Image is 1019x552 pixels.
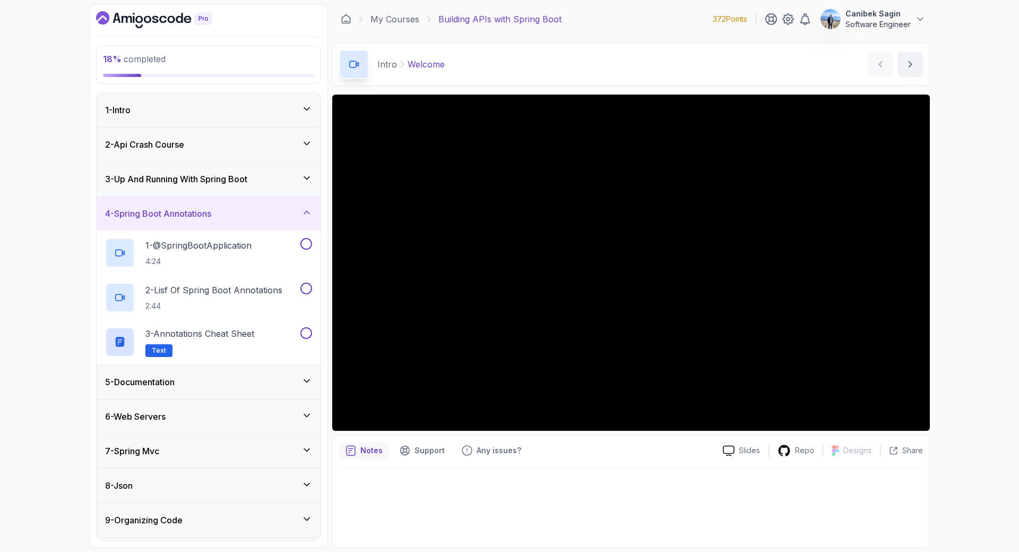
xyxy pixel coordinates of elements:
button: 1-@SpringBootApplication4:24 [105,238,312,268]
p: Software Engineer [845,19,911,30]
p: Notes [360,445,383,456]
p: Building APIs with Spring Boot [438,13,562,26]
a: Slides [714,445,768,456]
p: Share [902,445,923,456]
button: notes button [339,442,389,459]
p: 1 - @SpringBootApplication [145,239,252,252]
p: 2:44 [145,301,282,311]
button: 5-Documentation [97,365,321,399]
h3: 2 - Api Crash Course [105,138,184,151]
button: Share [880,445,923,456]
button: 3-Up And Running With Spring Boot [97,162,321,196]
span: completed [103,54,166,64]
h3: 9 - Organizing Code [105,514,183,526]
p: Designs [843,445,871,456]
p: Repo [795,445,814,456]
h3: 3 - Up And Running With Spring Boot [105,173,247,185]
a: Dashboard [341,14,351,24]
p: Slides [739,445,760,456]
button: 2-Api Crash Course [97,128,321,162]
h3: 4 - Spring Boot Annotations [105,207,211,220]
button: 6-Web Servers [97,400,321,434]
p: 2 - Lisf Of Spring Boot Annotations [145,284,282,296]
button: user profile imageCanibek SaginSoftware Engineer [820,9,926,30]
button: 9-Organizing Code [97,503,321,537]
p: Support [414,445,445,456]
p: 4:24 [145,256,252,267]
button: next content [897,52,923,77]
a: My Courses [370,13,419,26]
p: Intro [377,58,397,71]
p: Welcome [408,58,445,71]
button: previous content [868,52,893,77]
a: Repo [769,444,823,457]
button: Support button [393,442,451,459]
span: 18 % [103,54,122,64]
iframe: 1 - Hi [332,95,930,431]
h3: 7 - Spring Mvc [105,445,159,457]
a: Dashboard [96,11,236,28]
button: 2-Lisf Of Spring Boot Annotations2:44 [105,283,312,312]
h3: 6 - Web Servers [105,410,166,423]
p: Canibek Sagin [845,9,911,19]
h3: 1 - Intro [105,104,131,116]
img: user profile image [821,9,841,29]
p: 3 - Annotations Cheat Sheet [145,327,254,340]
button: 4-Spring Boot Annotations [97,197,321,231]
button: 3-Annotations Cheat SheetText [105,327,312,357]
p: 372 Points [713,14,747,24]
button: 1-Intro [97,93,321,127]
p: Any issues? [477,445,521,456]
span: Text [152,346,166,355]
h3: 8 - Json [105,479,133,492]
button: 7-Spring Mvc [97,434,321,468]
button: Feedback button [455,442,528,459]
button: 8-Json [97,469,321,503]
h3: 5 - Documentation [105,376,175,388]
